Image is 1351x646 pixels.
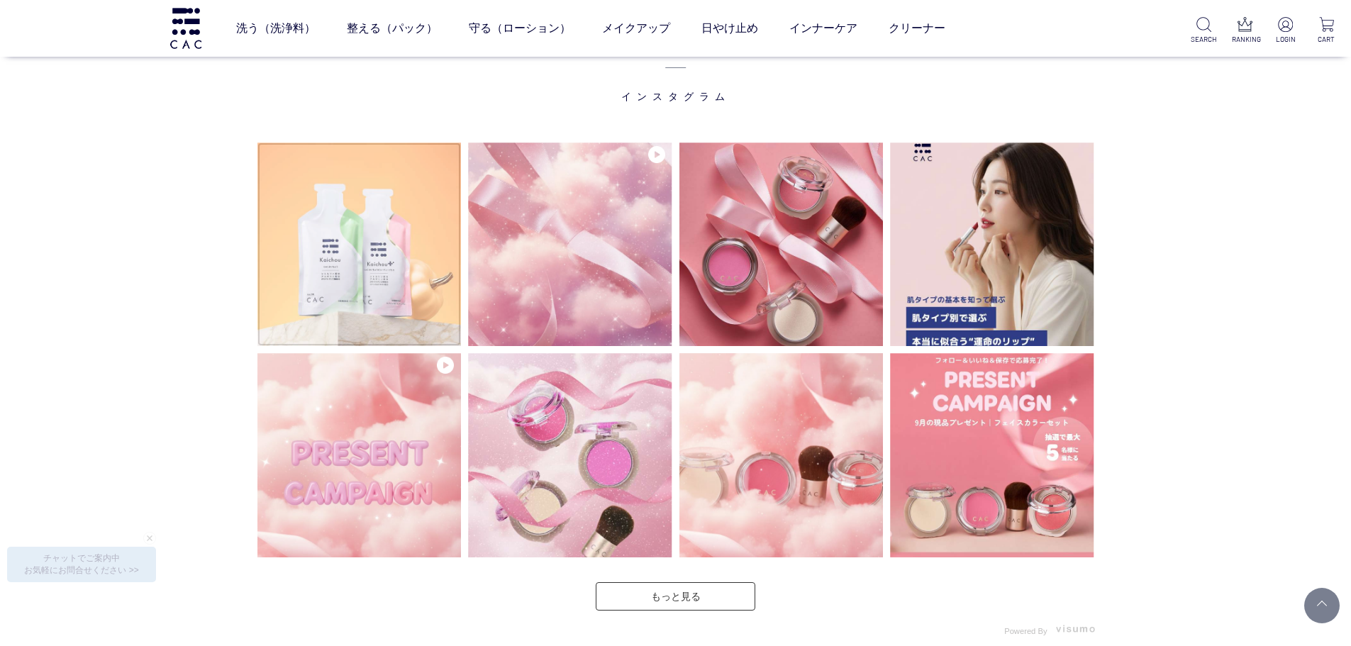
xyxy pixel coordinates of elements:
a: インナーケア [789,9,857,48]
a: CART [1313,17,1340,45]
img: Photo by cac_cosme.official [468,143,672,347]
img: Photo by cac_cosme.official [257,353,462,557]
a: 日やけ止め [701,9,758,48]
p: SEARCH [1191,34,1217,45]
span: Powered By [1004,627,1047,635]
img: Photo by cac_cosme.official [257,143,462,347]
a: RANKING [1232,17,1258,45]
p: LOGIN [1272,34,1299,45]
img: Photo by cac_cosme.official [890,353,1094,557]
a: メイクアップ [602,9,670,48]
p: CART [1313,34,1340,45]
a: SEARCH [1191,17,1217,45]
a: 守る（ローション） [469,9,571,48]
a: 洗う（洗浄料） [236,9,316,48]
a: もっと見る [596,582,755,611]
a: クリーナー [889,9,945,48]
a: 整える（パック） [347,9,438,48]
img: Photo by cac_cosme.official [679,143,884,347]
a: LOGIN [1272,17,1299,45]
img: visumo [1056,625,1095,633]
p: RANKING [1232,34,1258,45]
img: logo [168,8,204,48]
img: Photo by cac_cosme.official [468,353,672,557]
img: Photo by cac_cosme.official [890,143,1094,347]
